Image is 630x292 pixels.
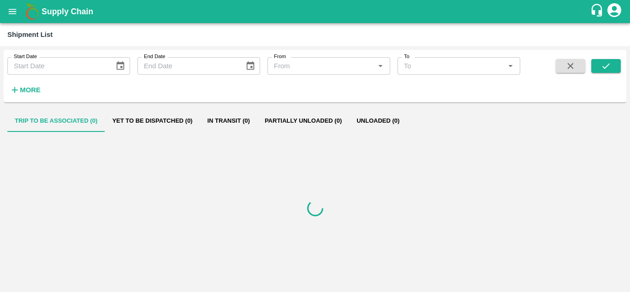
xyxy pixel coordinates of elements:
a: Supply Chain [42,5,590,18]
input: End Date [137,57,238,75]
b: Supply Chain [42,7,93,16]
button: Trip to be associated (0) [7,110,105,132]
button: Unloaded (0) [349,110,407,132]
button: In transit (0) [200,110,257,132]
input: Start Date [7,57,108,75]
div: account of current user [606,2,623,21]
strong: More [20,86,41,94]
button: More [7,82,43,98]
button: Partially Unloaded (0) [257,110,349,132]
div: customer-support [590,3,606,20]
input: From [270,60,372,72]
label: Start Date [14,53,37,60]
button: open drawer [2,1,23,22]
label: To [404,53,410,60]
button: Choose date [242,57,259,75]
button: Yet to be dispatched (0) [105,110,200,132]
button: Open [374,60,386,72]
div: Shipment List [7,29,53,41]
label: From [274,53,286,60]
button: Open [505,60,517,72]
img: logo [23,2,42,21]
label: End Date [144,53,165,60]
button: Choose date [112,57,129,75]
input: To [400,60,502,72]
